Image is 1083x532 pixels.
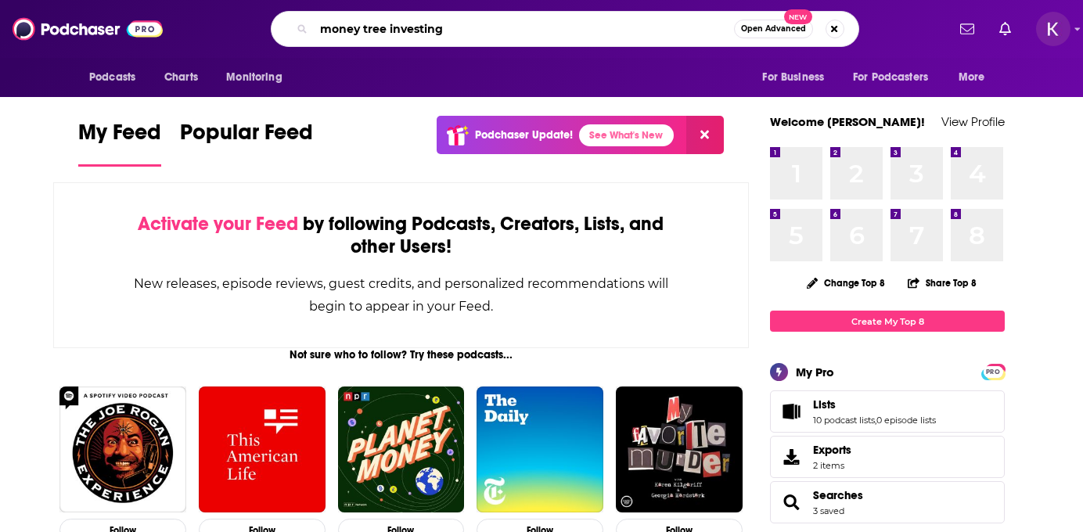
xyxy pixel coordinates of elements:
[338,386,465,513] img: Planet Money
[762,66,824,88] span: For Business
[89,66,135,88] span: Podcasts
[78,63,156,92] button: open menu
[770,436,1005,478] a: Exports
[734,20,813,38] button: Open AdvancedNew
[907,268,977,298] button: Share Top 8
[948,63,1005,92] button: open menu
[775,401,807,422] a: Lists
[770,481,1005,523] span: Searches
[813,443,851,457] span: Exports
[271,11,859,47] div: Search podcasts, credits, & more...
[164,66,198,88] span: Charts
[1036,12,1070,46] button: Show profile menu
[813,505,844,516] a: 3 saved
[154,63,207,92] a: Charts
[199,386,326,513] img: This American Life
[797,273,894,293] button: Change Top 8
[984,365,1002,377] a: PRO
[616,386,743,513] img: My Favorite Murder with Karen Kilgariff and Georgia Hardstark
[180,119,313,155] span: Popular Feed
[813,415,875,426] a: 10 podcast lists
[78,119,161,155] span: My Feed
[180,119,313,167] a: Popular Feed
[853,66,928,88] span: For Podcasters
[1036,12,1070,46] img: User Profile
[132,272,670,318] div: New releases, episode reviews, guest credits, and personalized recommendations will begin to appe...
[477,386,603,513] img: The Daily
[775,491,807,513] a: Searches
[941,114,1005,129] a: View Profile
[959,66,985,88] span: More
[876,415,936,426] a: 0 episode lists
[843,63,951,92] button: open menu
[813,460,851,471] span: 2 items
[875,415,876,426] span: ,
[741,25,806,33] span: Open Advanced
[813,397,836,412] span: Lists
[775,446,807,468] span: Exports
[770,114,925,129] a: Welcome [PERSON_NAME]!
[579,124,674,146] a: See What's New
[813,397,936,412] a: Lists
[78,119,161,167] a: My Feed
[59,386,186,513] img: The Joe Rogan Experience
[770,311,1005,332] a: Create My Top 8
[770,390,1005,433] span: Lists
[314,16,734,41] input: Search podcasts, credits, & more...
[215,63,302,92] button: open menu
[138,212,298,235] span: Activate your Feed
[1036,12,1070,46] span: Logged in as kwignall
[954,16,980,42] a: Show notifications dropdown
[53,348,749,361] div: Not sure who to follow? Try these podcasts...
[796,365,834,379] div: My Pro
[984,366,1002,378] span: PRO
[475,128,573,142] p: Podchaser Update!
[993,16,1017,42] a: Show notifications dropdown
[784,9,812,24] span: New
[226,66,282,88] span: Monitoring
[751,63,844,92] button: open menu
[813,488,863,502] a: Searches
[132,213,670,258] div: by following Podcasts, Creators, Lists, and other Users!
[13,14,163,44] img: Podchaser - Follow, Share and Rate Podcasts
